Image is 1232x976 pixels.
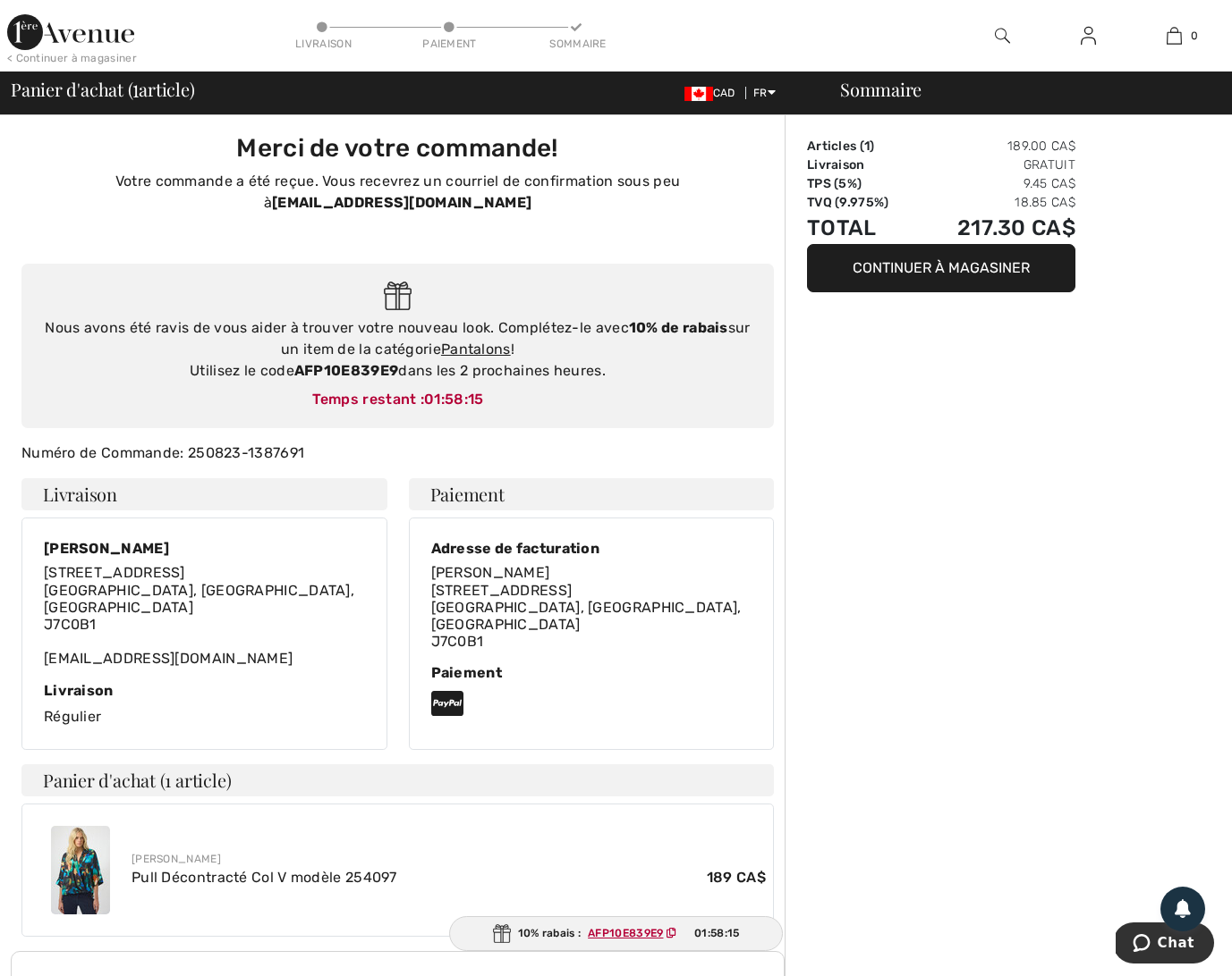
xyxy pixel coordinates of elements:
[272,194,531,211] strong: [EMAIL_ADDRESS][DOMAIN_NAME]
[1116,922,1214,967] iframe: Ouvre un widget dans lequel vous pouvez chatter avec l’un de nos agents
[1191,28,1198,44] span: 0
[917,212,1075,244] td: 217.30 CA$
[295,36,349,52] div: Livraison
[431,540,752,557] div: Adresse de facturation
[753,87,776,99] span: FR
[807,244,1075,292] button: Continuer à magasiner
[39,317,756,382] div: Nous avons été ravis de vous aider à trouver votre nouveau look. Complétez-le avec sur un item de...
[32,171,763,214] p: Votre commande a été reçue. Vous recevrez un courriel de confirmation sous peu à
[132,76,139,99] span: 1
[1081,25,1096,46] img: Mes infos
[132,869,397,886] a: Pull Décontracté Col V modèle 254097
[44,564,354,633] span: [STREET_ADDRESS] [GEOGRAPHIC_DATA], [GEOGRAPHIC_DATA], [GEOGRAPHIC_DATA] J7C0B1
[707,867,766,888] span: 189 CA$
[819,80,1221,98] div: Sommaire
[431,664,752,681] div: Paiement
[11,442,785,464] div: Numéro de Commande: 250823-1387691
[449,916,784,951] div: 10% rabais :
[807,212,917,244] td: Total
[917,174,1075,193] td: 9.45 CA$
[424,391,483,408] span: 01:58:15
[549,36,603,52] div: Sommaire
[629,319,728,336] strong: 10% de rabais
[422,36,476,52] div: Paiement
[39,389,756,410] div: Temps restant :
[11,80,195,98] span: Panier d'achat ( article)
[431,582,742,651] span: [STREET_ADDRESS] [GEOGRAPHIC_DATA], [GEOGRAPHIC_DATA], [GEOGRAPHIC_DATA] J7C0B1
[807,156,917,174] td: Livraison
[44,682,365,699] div: Livraison
[44,564,365,667] div: [EMAIL_ADDRESS][DOMAIN_NAME]
[294,362,398,379] strong: AFP10E839E9
[44,540,365,557] div: [PERSON_NAME]
[384,282,412,311] img: Gift.svg
[995,25,1010,46] img: recherche
[864,139,870,154] span: 1
[21,764,774,796] h4: Panier d'achat (1 article)
[917,193,1075,212] td: 18.85 CA$
[1167,25,1182,46] img: Mon panier
[409,478,775,510] h4: Paiement
[807,174,917,193] td: TPS (5%)
[493,924,511,943] img: Gift.svg
[917,137,1075,156] td: 189.00 CA$
[917,156,1075,174] td: Gratuit
[694,925,739,941] span: 01:58:15
[32,133,763,164] h3: Merci de votre commande!
[21,478,387,510] h4: Livraison
[684,87,743,99] span: CAD
[441,341,511,358] a: Pantalons
[588,927,663,939] ins: AFP10E839E9
[684,87,713,101] img: Canadian Dollar
[7,50,137,66] div: < Continuer à magasiner
[807,137,917,156] td: Articles ( )
[44,682,365,728] div: Régulier
[132,851,766,867] div: [PERSON_NAME]
[51,826,110,914] img: Pull Décontracté Col V modèle 254097
[1066,25,1110,47] a: Se connecter
[7,14,134,50] img: 1ère Avenue
[1133,25,1217,46] a: 0
[431,564,550,581] span: [PERSON_NAME]
[807,193,917,212] td: TVQ (9.975%)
